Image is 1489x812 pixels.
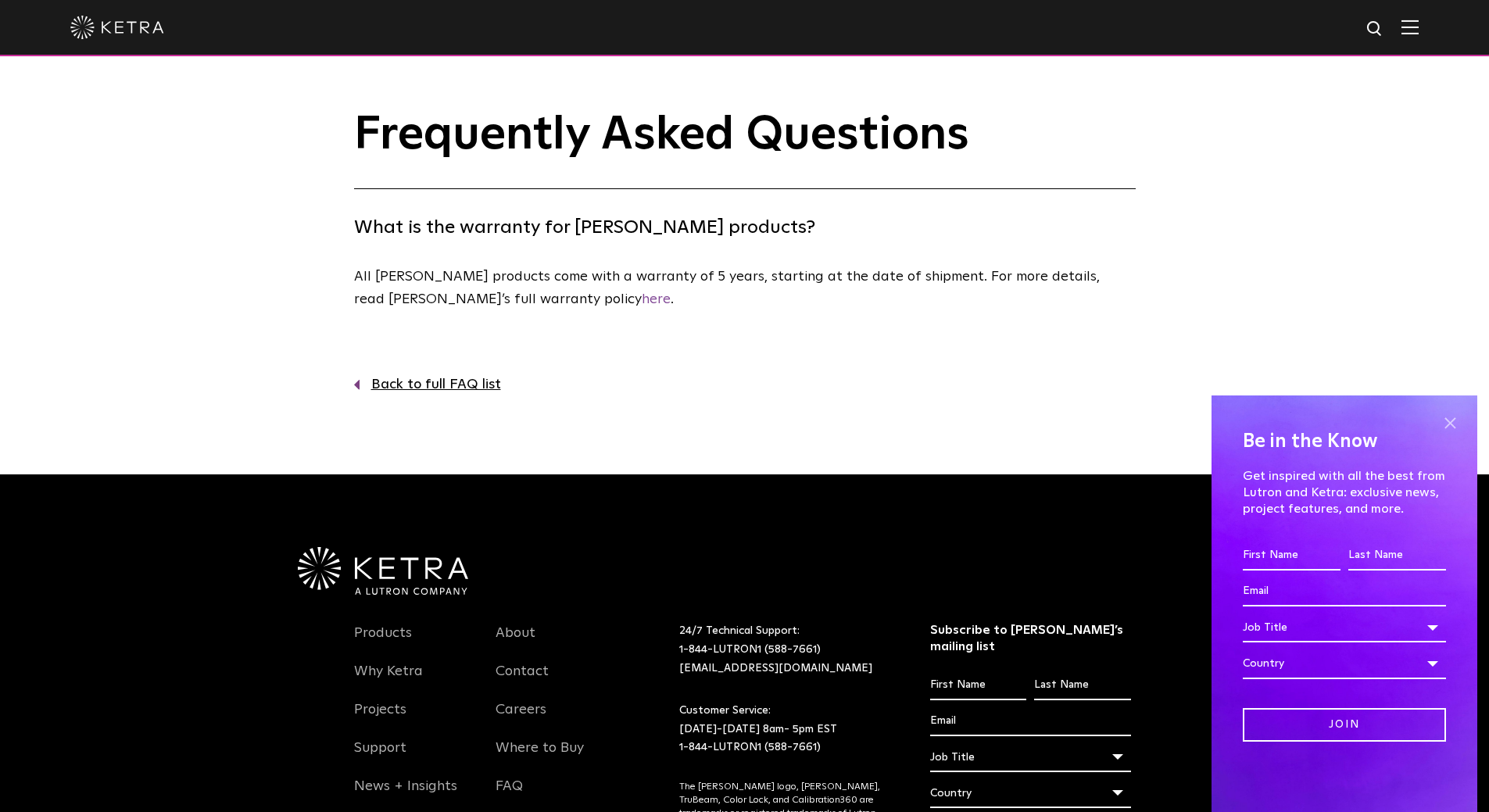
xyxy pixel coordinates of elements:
a: Products [354,624,412,660]
h4: What is the warranty for [PERSON_NAME] products? [354,213,1136,242]
input: Email [1243,577,1446,606]
div: Job Title [1243,613,1446,642]
a: Careers [496,701,546,737]
input: Last Name [1034,671,1130,700]
a: Support [354,739,406,775]
input: Join [1243,708,1446,742]
img: Hamburger%20Nav.svg [1401,20,1419,34]
div: Country [930,778,1131,808]
a: 1-844-LUTRON1 (588-7661) [679,742,821,753]
a: Why Ketra [354,663,423,699]
a: About [496,624,535,660]
img: Ketra-aLutronCo_White_RGB [298,547,468,596]
input: Email [930,706,1131,736]
a: Projects [354,701,406,737]
a: Where to Buy [496,739,584,775]
h1: Frequently Asked Questions [354,109,1136,189]
p: Get inspired with all the best from Lutron and Ketra: exclusive news, project features, and more. [1243,468,1446,517]
img: ketra-logo-2019-white [70,16,164,39]
p: 24/7 Technical Support: [679,622,891,678]
div: Country [1243,649,1446,678]
a: Back to full FAQ list [354,374,1136,396]
p: All [PERSON_NAME] products come with a warranty of 5 years, starting at the date of shipment. For... [354,266,1128,311]
h3: Subscribe to [PERSON_NAME]’s mailing list [930,622,1131,655]
div: Job Title [930,742,1131,772]
input: First Name [930,671,1026,700]
img: search icon [1366,20,1385,39]
a: 1-844-LUTRON1 (588-7661) [679,644,821,655]
a: [EMAIL_ADDRESS][DOMAIN_NAME] [679,663,872,674]
input: Last Name [1348,541,1446,571]
a: here [642,292,671,306]
input: First Name [1243,541,1340,571]
h4: Be in the Know [1243,427,1446,456]
p: Customer Service: [DATE]-[DATE] 8am- 5pm EST [679,702,891,757]
a: Contact [496,663,549,699]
